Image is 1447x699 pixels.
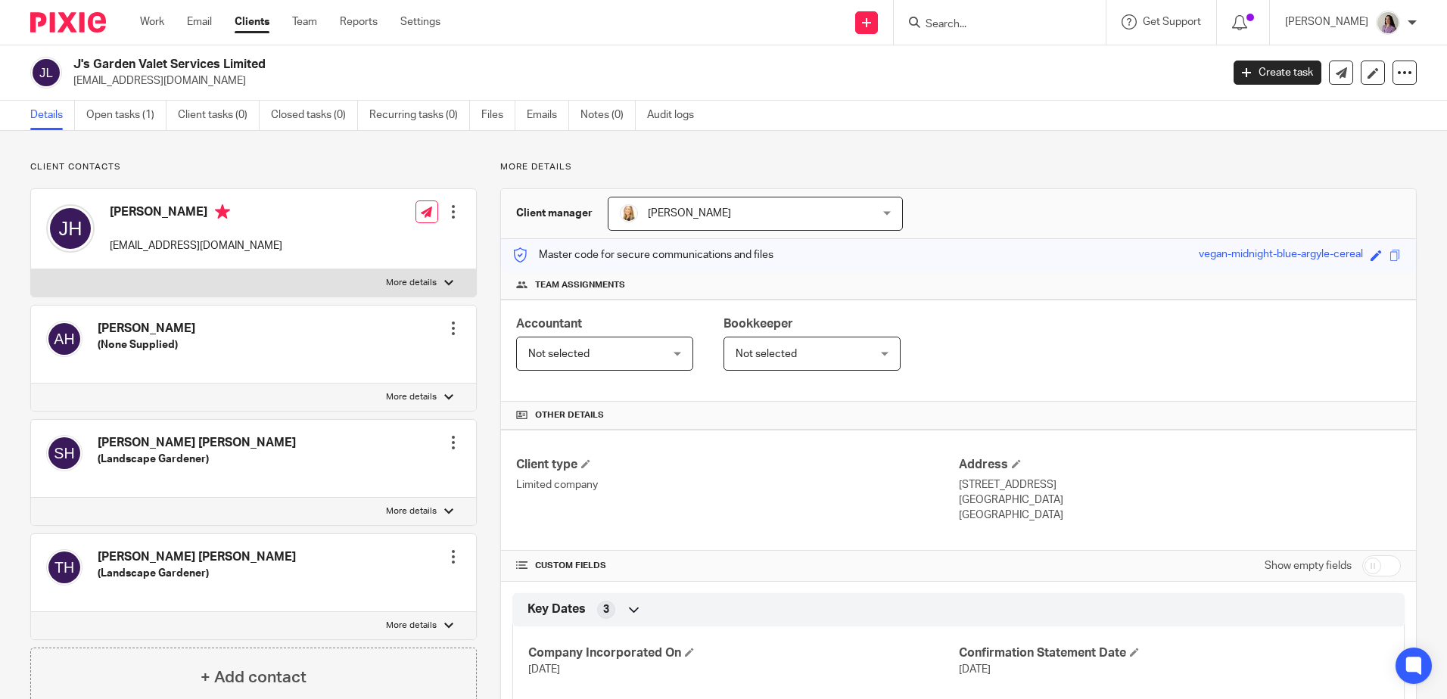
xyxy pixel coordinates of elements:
[98,549,296,565] h4: [PERSON_NAME] [PERSON_NAME]
[292,14,317,30] a: Team
[527,601,586,617] span: Key Dates
[369,101,470,130] a: Recurring tasks (0)
[98,566,296,581] h5: (Landscape Gardener)
[528,645,958,661] h4: Company Incorporated On
[73,73,1211,89] p: [EMAIL_ADDRESS][DOMAIN_NAME]
[959,664,991,675] span: [DATE]
[140,14,164,30] a: Work
[215,204,230,219] i: Primary
[110,204,282,223] h4: [PERSON_NAME]
[400,14,440,30] a: Settings
[528,349,590,359] span: Not selected
[1234,61,1321,85] a: Create task
[603,602,609,617] span: 3
[1285,14,1368,30] p: [PERSON_NAME]
[723,318,793,330] span: Bookkeeper
[481,101,515,130] a: Files
[46,435,82,471] img: svg%3E
[535,279,625,291] span: Team assignments
[386,505,437,517] p: More details
[959,645,1389,661] h4: Confirmation Statement Date
[1199,247,1363,264] div: vegan-midnight-blue-argyle-cereal
[46,204,95,253] img: svg%3E
[512,247,773,263] p: Master code for secure communications and files
[959,492,1401,508] p: [GEOGRAPHIC_DATA]
[30,57,62,89] img: svg%3E
[271,101,358,130] a: Closed tasks (0)
[98,452,296,467] h5: (Landscape Gardener)
[386,391,437,403] p: More details
[959,457,1401,473] h4: Address
[500,161,1417,173] p: More details
[516,457,958,473] h4: Client type
[46,321,82,357] img: svg%3E
[924,18,1060,32] input: Search
[959,508,1401,523] p: [GEOGRAPHIC_DATA]
[1376,11,1400,35] img: Olivia.jpg
[528,664,560,675] span: [DATE]
[98,337,195,353] h5: (None Supplied)
[235,14,269,30] a: Clients
[46,549,82,586] img: svg%3E
[73,57,983,73] h2: J's Garden Valet Services Limited
[959,477,1401,492] p: [STREET_ADDRESS]
[516,560,958,572] h4: CUSTOM FIELDS
[98,321,195,337] h4: [PERSON_NAME]
[736,349,797,359] span: Not selected
[201,666,307,689] h4: + Add contact
[30,101,75,130] a: Details
[527,101,569,130] a: Emails
[110,238,282,253] p: [EMAIL_ADDRESS][DOMAIN_NAME]
[580,101,636,130] a: Notes (0)
[1143,17,1201,27] span: Get Support
[30,12,106,33] img: Pixie
[98,435,296,451] h4: [PERSON_NAME] [PERSON_NAME]
[30,161,477,173] p: Client contacts
[647,101,705,130] a: Audit logs
[648,208,731,219] span: [PERSON_NAME]
[535,409,604,421] span: Other details
[187,14,212,30] a: Email
[340,14,378,30] a: Reports
[1265,558,1352,573] label: Show empty fields
[516,318,582,330] span: Accountant
[516,206,593,221] h3: Client manager
[178,101,260,130] a: Client tasks (0)
[86,101,166,130] a: Open tasks (1)
[516,477,958,492] p: Limited company
[386,620,437,632] p: More details
[386,277,437,289] p: More details
[620,204,638,222] img: Headshot%20White%20Background.jpg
